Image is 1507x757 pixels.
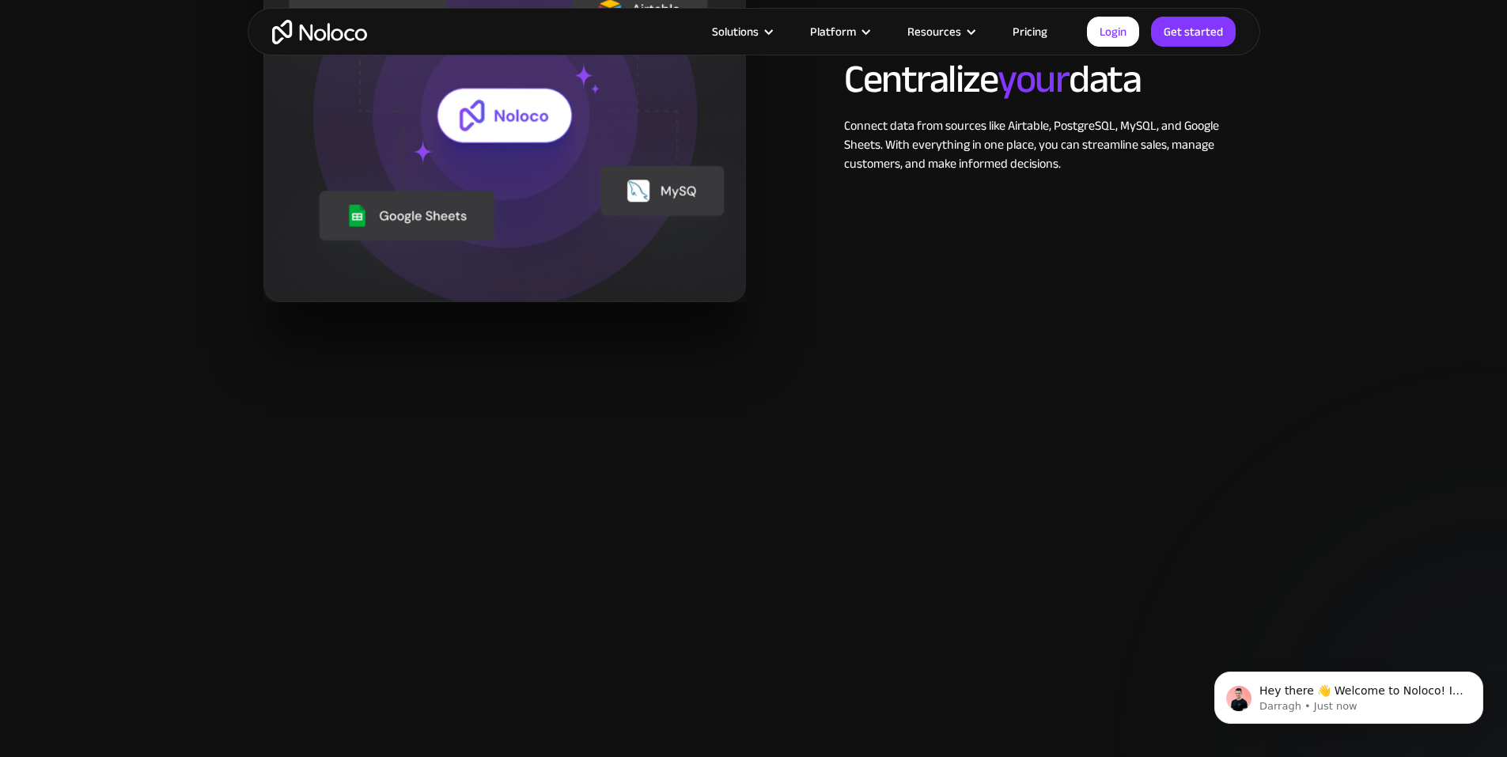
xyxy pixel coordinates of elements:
[993,21,1067,42] a: Pricing
[844,58,1244,100] h2: Centralize data
[692,21,790,42] div: Solutions
[844,116,1244,173] div: Connect data from sources like Airtable, PostgreSQL, MySQL, and Google Sheets. With everything in...
[810,21,856,42] div: Platform
[1191,638,1507,749] iframe: Intercom notifications message
[907,21,961,42] div: Resources
[790,21,888,42] div: Platform
[888,21,993,42] div: Resources
[1151,17,1236,47] a: Get started
[1087,17,1139,47] a: Login
[712,21,759,42] div: Solutions
[272,20,367,44] a: home
[998,42,1069,116] span: your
